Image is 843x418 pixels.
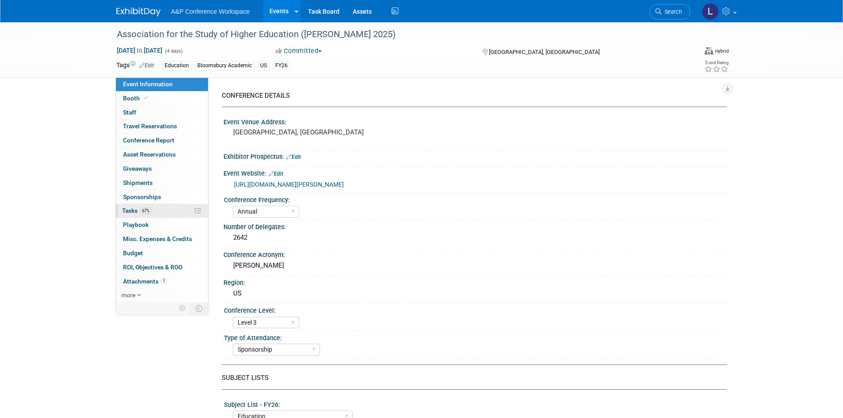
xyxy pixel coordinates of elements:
a: [URL][DOMAIN_NAME][PERSON_NAME] [234,181,344,188]
a: Event Information [116,77,208,91]
span: [DATE] [DATE] [116,46,163,54]
span: Giveaways [123,165,152,172]
div: Hybrid [715,48,729,54]
a: Misc. Expenses & Credits [116,232,208,246]
a: Shipments [116,176,208,190]
span: Attachments [123,278,167,285]
span: 67% [140,207,152,214]
span: Budget [123,249,143,257]
span: more [121,291,135,299]
span: (4 days) [164,48,183,54]
div: Region: [223,276,727,287]
div: [PERSON_NAME] [230,259,720,272]
a: Playbook [116,218,208,232]
img: Lianna Iwanikiw [702,3,719,20]
div: US [258,61,269,70]
img: Format-Hybrid.png [704,47,713,54]
div: Event Format [704,46,729,55]
button: Committed [273,46,325,56]
div: US [230,287,720,300]
a: Edit [269,171,283,177]
span: Staff [123,109,136,116]
div: 2642 [230,231,720,245]
a: Search [650,4,690,19]
div: Conference Acronym: [223,248,727,259]
span: Event Information [123,81,173,88]
div: SUBJECT LISTS [222,373,720,383]
div: Association for the Study of Higher Education ([PERSON_NAME] 2025) [114,27,677,42]
span: Playbook [123,221,149,228]
span: ROI, Objectives & ROO [123,264,182,271]
pre: [GEOGRAPHIC_DATA], [GEOGRAPHIC_DATA] [233,128,423,136]
span: Misc. Expenses & Credits [123,235,192,242]
span: Booth [123,95,150,102]
a: Tasks67% [116,204,208,218]
a: Attachments1 [116,275,208,288]
td: Tags [116,61,154,71]
a: Travel Reservations [116,119,208,133]
div: Event Venue Address: [223,115,727,127]
div: Exhibitor Prospectus: [223,150,727,161]
span: to [135,47,144,54]
td: Toggle Event Tabs [190,303,208,314]
div: CONFERENCE DETAILS [222,91,720,100]
div: Education [162,61,192,70]
i: Booth reservation complete [144,96,148,100]
span: Shipments [123,179,153,186]
div: Conference Frequency: [224,193,723,204]
span: Conference Report [123,137,174,144]
span: 1 [161,278,167,284]
div: Subject List - FY26: [224,398,723,409]
span: A&P Conference Workspace [171,8,250,15]
a: Sponsorships [116,190,208,204]
span: [GEOGRAPHIC_DATA], [GEOGRAPHIC_DATA] [489,49,600,55]
span: Search [662,8,682,15]
div: Event Rating [704,61,728,65]
span: Asset Reservations [123,151,176,158]
div: Conference Level: [224,304,723,315]
td: Personalize Event Tab Strip [175,303,190,314]
div: Bloomsbury Academic [195,61,254,70]
img: ExhibitDay [116,8,161,16]
a: Conference Report [116,134,208,147]
div: FY26 [273,61,290,70]
div: Event Website: [223,167,727,178]
a: Asset Reservations [116,148,208,161]
div: Type of Attendance: [224,331,723,342]
span: Travel Reservations [123,123,177,130]
a: ROI, Objectives & ROO [116,261,208,274]
div: Number of Delegates: [223,220,727,231]
a: Budget [116,246,208,260]
span: Sponsorships [123,193,161,200]
a: more [116,288,208,302]
a: Edit [139,62,154,69]
a: Giveaways [116,162,208,176]
a: Edit [286,154,301,160]
a: Staff [116,106,208,119]
a: Booth [116,92,208,105]
span: Tasks [122,207,152,214]
div: Event Format [638,46,729,59]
